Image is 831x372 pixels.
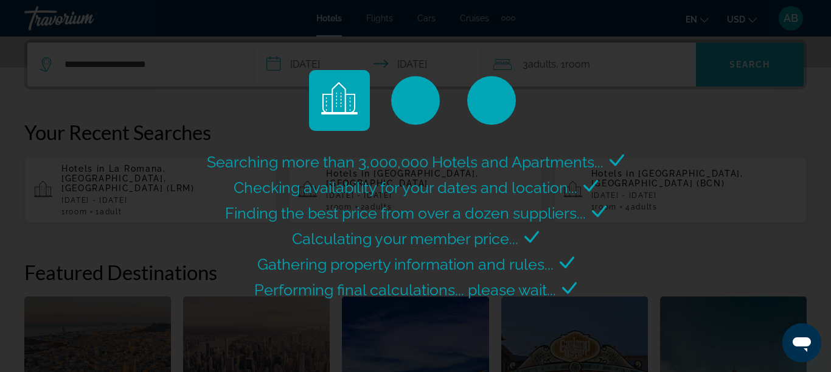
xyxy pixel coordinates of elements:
span: Calculating your member price... [292,230,518,248]
span: Finding the best price from over a dozen suppliers... [225,204,586,222]
span: Checking availability for your dates and location... [234,178,577,197]
span: Gathering property information and rules... [257,255,554,273]
span: Searching more than 3,000,000 Hotels and Apartments... [207,153,603,171]
iframe: Кнопка запуска окна обмена сообщениями [782,323,821,362]
span: Performing final calculations... please wait... [254,281,556,299]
